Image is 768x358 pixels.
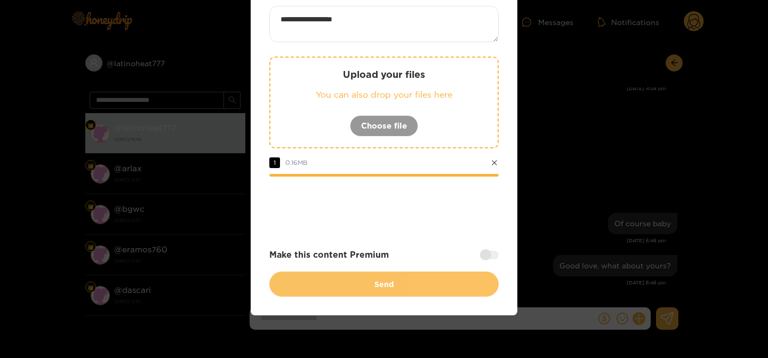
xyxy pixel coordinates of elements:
[350,115,418,137] button: Choose file
[292,68,476,81] p: Upload your files
[269,249,389,261] strong: Make this content Premium
[269,272,499,297] button: Send
[285,159,308,166] span: 0.16 MB
[269,157,280,168] span: 1
[292,89,476,101] p: You can also drop your files here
